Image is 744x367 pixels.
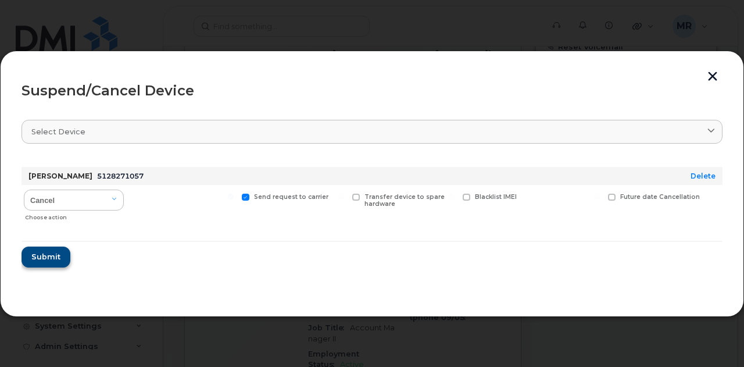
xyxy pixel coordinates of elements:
[254,193,328,201] span: Send request to carrier
[338,194,344,199] input: Transfer device to spare hardware
[449,194,455,199] input: Blacklist IMEI
[364,193,445,208] span: Transfer device to spare hardware
[620,193,700,201] span: Future date Cancellation
[693,316,735,358] iframe: Messenger Launcher
[22,84,722,98] div: Suspend/Cancel Device
[691,172,716,180] a: Delete
[594,194,600,199] input: Future date Cancellation
[475,193,517,201] span: Blacklist IMEI
[228,194,234,199] input: Send request to carrier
